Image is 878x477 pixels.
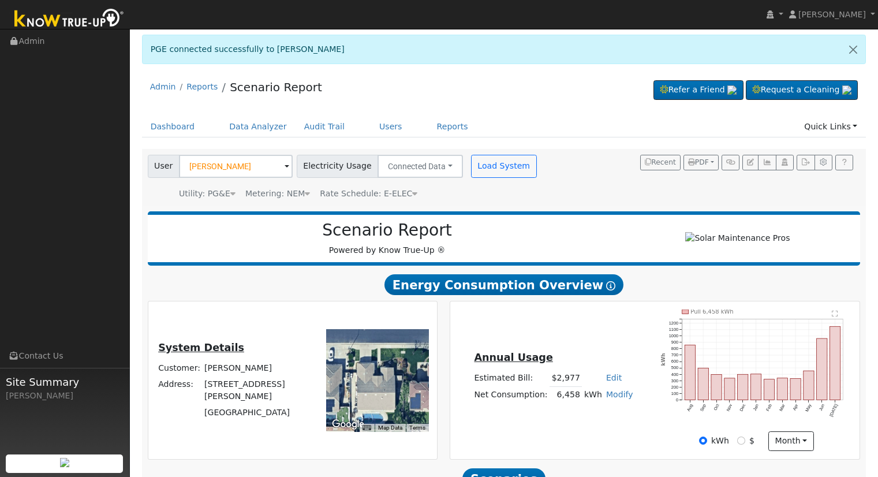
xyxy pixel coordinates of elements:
text: [DATE] [828,403,839,418]
td: Estimated Bill: [472,370,550,386]
td: [PERSON_NAME] [203,360,311,376]
text: Feb [765,403,773,412]
td: kWh [582,386,604,403]
text: 800 [671,346,678,352]
text: Jan [752,403,760,412]
button: Keyboard shortcuts [363,424,371,432]
h2: Scenario Report [159,221,615,240]
rect: onclick="" [777,378,787,400]
a: Help Link [835,155,853,171]
td: Customer: [156,360,203,376]
text: 500 [671,366,678,371]
text: Oct [713,403,720,411]
a: Users [371,116,411,137]
text: 1100 [669,327,678,332]
rect: onclick="" [724,378,735,400]
rect: onclick="" [790,379,801,400]
td: Net Consumption: [472,386,550,403]
rect: onclick="" [685,345,695,400]
td: 6,458 [550,386,582,403]
rect: onclick="" [711,375,722,400]
text: 0 [676,397,678,403]
rect: onclick="" [804,371,814,400]
u: Annual Usage [474,352,552,363]
input: $ [737,437,745,445]
td: [STREET_ADDRESS][PERSON_NAME] [203,377,311,405]
rect: onclick="" [738,375,748,400]
img: Know True-Up [9,6,130,32]
a: Admin [150,82,176,91]
text: 400 [671,372,678,377]
text: Apr [792,403,799,412]
button: Load System [471,155,537,178]
input: Select a User [179,155,293,178]
a: Dashboard [142,116,204,137]
a: Quick Links [795,116,866,137]
text: Aug [686,403,694,412]
td: $2,977 [550,370,582,386]
a: Terms (opens in new tab) [409,424,425,431]
td: [GEOGRAPHIC_DATA] [203,405,311,421]
a: Reports [186,82,218,91]
a: Data Analyzer [221,116,296,137]
a: Close [841,35,865,64]
a: Audit Trail [296,116,353,137]
rect: onclick="" [764,379,775,400]
span: Site Summary [6,374,124,390]
text: Mar [778,403,786,412]
u: System Details [158,342,244,353]
span: [PERSON_NAME] [798,10,866,19]
i: Show Help [606,281,615,290]
div: Metering: NEM [245,188,310,200]
button: PDF [683,155,719,171]
text: 1000 [669,333,678,338]
div: Utility: PG&E [179,188,236,200]
button: Settings [815,155,832,171]
img: Solar Maintenance Pros [685,232,790,244]
a: Reports [428,116,477,137]
img: retrieve [842,85,851,95]
rect: onclick="" [698,368,708,400]
span: Alias: None [320,189,417,198]
button: Multi-Series Graph [758,155,776,171]
text:  [832,310,838,317]
a: Scenario Report [230,80,322,94]
img: Google [329,417,367,432]
button: Connected Data [378,155,463,178]
button: Recent [640,155,681,171]
rect: onclick="" [817,338,827,400]
span: Energy Consumption Overview [384,274,623,295]
text: 700 [671,353,678,358]
label: $ [749,435,754,447]
button: Generate Report Link [722,155,739,171]
a: Request a Cleaning [746,80,858,100]
input: kWh [699,437,707,445]
text: 600 [671,359,678,364]
text: Jun [818,403,825,412]
text: Nov [726,403,734,412]
text: 200 [671,385,678,390]
text: 300 [671,378,678,383]
a: Refer a Friend [653,80,744,100]
div: Powered by Know True-Up ® [154,221,621,256]
text: 1200 [669,321,678,326]
img: retrieve [727,85,737,95]
label: kWh [711,435,729,447]
text: Dec [739,403,747,412]
text: May [805,403,813,413]
button: month [768,431,814,451]
img: retrieve [60,458,69,467]
text: 900 [671,340,678,345]
div: [PERSON_NAME] [6,390,124,402]
a: Modify [606,390,633,399]
text: kWh [661,353,667,366]
div: PGE connected successfully to [PERSON_NAME] [142,35,866,64]
rect: onclick="" [830,327,840,400]
text: Pull 6,458 kWh [691,309,734,315]
span: PDF [688,158,709,166]
rect: onclick="" [751,374,761,400]
button: Edit User [742,155,759,171]
text: 100 [671,391,678,396]
button: Export Interval Data [797,155,815,171]
a: Open this area in Google Maps (opens a new window) [329,417,367,432]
